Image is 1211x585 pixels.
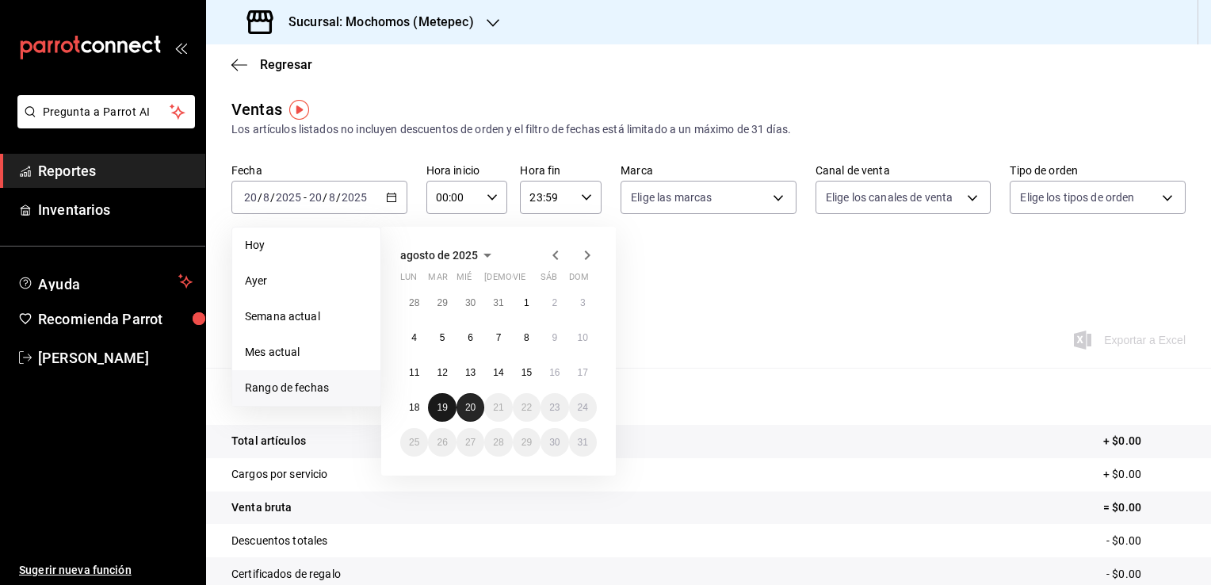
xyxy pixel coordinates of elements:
button: 12 de agosto de 2025 [428,358,456,387]
span: agosto de 2025 [400,249,478,262]
img: Tooltip marker [289,100,309,120]
button: 29 de agosto de 2025 [513,428,541,457]
a: Pregunta a Parrot AI [11,115,195,132]
button: 30 de julio de 2025 [457,289,484,317]
p: = $0.00 [1103,499,1186,516]
button: 19 de agosto de 2025 [428,393,456,422]
button: 29 de julio de 2025 [428,289,456,317]
abbr: 24 de agosto de 2025 [578,402,588,413]
span: / [270,191,275,204]
abbr: 21 de agosto de 2025 [493,402,503,413]
div: Los artículos listados no incluyen descuentos de orden y el filtro de fechas está limitado a un m... [231,121,1186,138]
button: open_drawer_menu [174,41,187,54]
button: 17 de agosto de 2025 [569,358,597,387]
abbr: 30 de julio de 2025 [465,297,476,308]
abbr: 13 de agosto de 2025 [465,367,476,378]
span: [PERSON_NAME] [38,347,193,369]
button: 14 de agosto de 2025 [484,358,512,387]
button: 11 de agosto de 2025 [400,358,428,387]
p: Venta bruta [231,499,292,516]
abbr: 14 de agosto de 2025 [493,367,503,378]
abbr: 3 de agosto de 2025 [580,297,586,308]
span: Elige los tipos de orden [1020,189,1134,205]
abbr: sábado [541,272,557,289]
abbr: 12 de agosto de 2025 [437,367,447,378]
p: - $0.00 [1106,566,1186,583]
button: 28 de agosto de 2025 [484,428,512,457]
span: Elige los canales de venta [826,189,953,205]
button: 28 de julio de 2025 [400,289,428,317]
abbr: 16 de agosto de 2025 [549,367,560,378]
button: 20 de agosto de 2025 [457,393,484,422]
abbr: 15 de agosto de 2025 [521,367,532,378]
p: Certificados de regalo [231,566,341,583]
abbr: 18 de agosto de 2025 [409,402,419,413]
span: Inventarios [38,199,193,220]
span: / [336,191,341,204]
span: Reportes [38,160,193,182]
button: 23 de agosto de 2025 [541,393,568,422]
button: 16 de agosto de 2025 [541,358,568,387]
div: Ventas [231,97,282,121]
button: 7 de agosto de 2025 [484,323,512,352]
abbr: jueves [484,272,578,289]
span: Mes actual [245,344,368,361]
button: 3 de agosto de 2025 [569,289,597,317]
button: 31 de agosto de 2025 [569,428,597,457]
label: Marca [621,165,797,176]
p: Total artículos [231,433,306,449]
span: Rango de fechas [245,380,368,396]
abbr: 11 de agosto de 2025 [409,367,419,378]
span: Pregunta a Parrot AI [43,104,170,120]
button: Regresar [231,57,312,72]
button: Pregunta a Parrot AI [17,95,195,128]
span: Regresar [260,57,312,72]
p: Resumen [231,387,1186,406]
abbr: 4 de agosto de 2025 [411,332,417,343]
span: Elige las marcas [631,189,712,205]
button: 10 de agosto de 2025 [569,323,597,352]
button: 21 de agosto de 2025 [484,393,512,422]
abbr: 28 de julio de 2025 [409,297,419,308]
abbr: 22 de agosto de 2025 [521,402,532,413]
h3: Sucursal: Mochomos (Metepec) [276,13,474,32]
abbr: domingo [569,272,589,289]
p: - $0.00 [1106,533,1186,549]
p: Descuentos totales [231,533,327,549]
label: Tipo de orden [1010,165,1186,176]
abbr: 2 de agosto de 2025 [552,297,557,308]
abbr: 5 de agosto de 2025 [440,332,445,343]
input: ---- [341,191,368,204]
input: ---- [275,191,302,204]
button: 13 de agosto de 2025 [457,358,484,387]
abbr: 31 de agosto de 2025 [578,437,588,448]
button: 15 de agosto de 2025 [513,358,541,387]
abbr: 6 de agosto de 2025 [468,332,473,343]
abbr: 1 de agosto de 2025 [524,297,529,308]
input: -- [328,191,336,204]
span: Recomienda Parrot [38,308,193,330]
span: Semana actual [245,308,368,325]
label: Canal de venta [816,165,991,176]
abbr: 31 de julio de 2025 [493,297,503,308]
button: 1 de agosto de 2025 [513,289,541,317]
abbr: 19 de agosto de 2025 [437,402,447,413]
button: 9 de agosto de 2025 [541,323,568,352]
abbr: lunes [400,272,417,289]
button: 6 de agosto de 2025 [457,323,484,352]
input: -- [308,191,323,204]
input: -- [262,191,270,204]
label: Hora inicio [426,165,508,176]
p: + $0.00 [1103,466,1186,483]
button: 31 de julio de 2025 [484,289,512,317]
span: - [304,191,307,204]
button: 8 de agosto de 2025 [513,323,541,352]
abbr: 17 de agosto de 2025 [578,367,588,378]
button: 25 de agosto de 2025 [400,428,428,457]
abbr: 7 de agosto de 2025 [496,332,502,343]
span: Ayuda [38,272,172,291]
abbr: 29 de agosto de 2025 [521,437,532,448]
label: Hora fin [520,165,602,176]
abbr: 29 de julio de 2025 [437,297,447,308]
